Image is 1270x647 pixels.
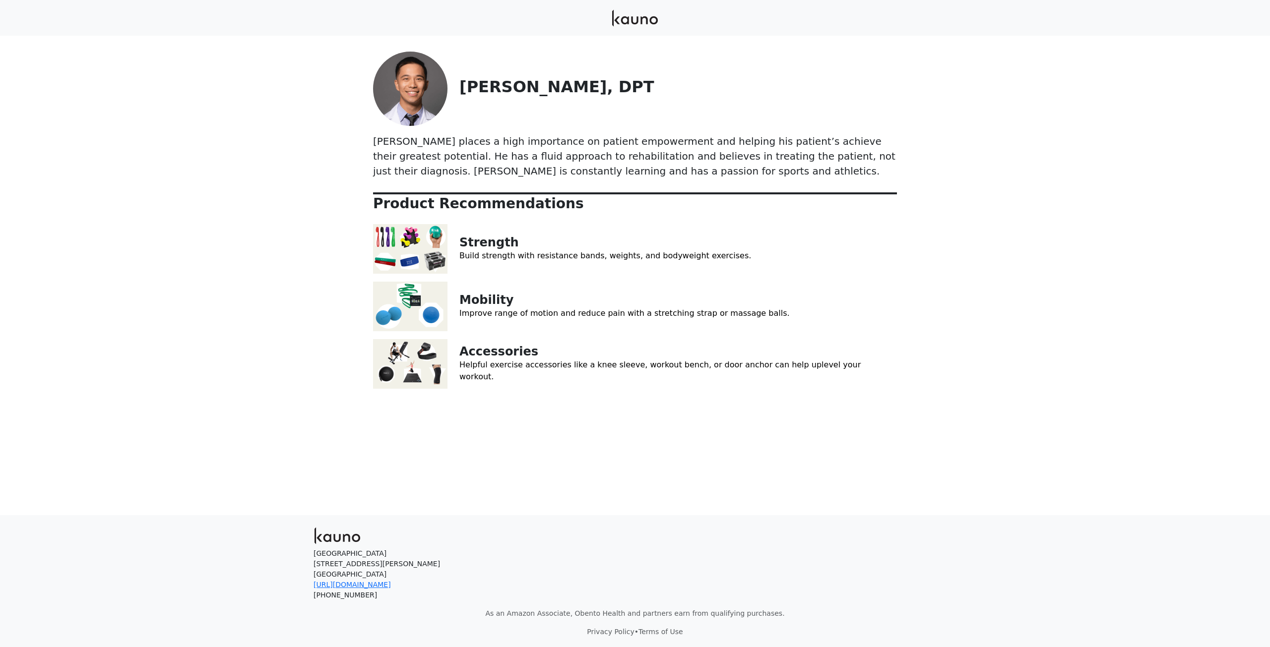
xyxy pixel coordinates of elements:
a: Helpful exercise accessories like a knee sleeve, workout bench, or door anchor can help uplevel y... [459,360,861,381]
p: [GEOGRAPHIC_DATA] [STREET_ADDRESS][PERSON_NAME] [GEOGRAPHIC_DATA] [PHONE_NUMBER] [314,548,956,600]
p: [PERSON_NAME] places a high importance on patient empowerment and helping his patient’s achieve t... [373,134,897,178]
p: Product Recommendations [373,195,897,212]
img: Accessories [373,339,447,389]
img: Eric Lin, DPT [373,52,447,126]
img: Strength [373,224,447,274]
img: Mobility [373,282,447,331]
a: Improve range of motion and reduce pain with a stretching strap or massage balls. [459,308,790,318]
a: Privacy Policy [587,628,634,636]
a: Mobility [459,293,513,307]
a: [URL][DOMAIN_NAME] [314,581,391,588]
p: [PERSON_NAME], DPT [459,77,897,96]
a: Strength [459,235,519,249]
a: Terms of Use [638,628,683,636]
img: Kauno [314,527,361,544]
a: Build strength with resistance bands, weights, and bodyweight exercises. [459,251,751,260]
a: Accessories [459,345,538,358]
p: • [314,627,956,637]
img: Kauno [611,9,659,27]
p: As an Amazon Associate, Obento Health and partners earn from qualifying purchases. [314,608,956,619]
